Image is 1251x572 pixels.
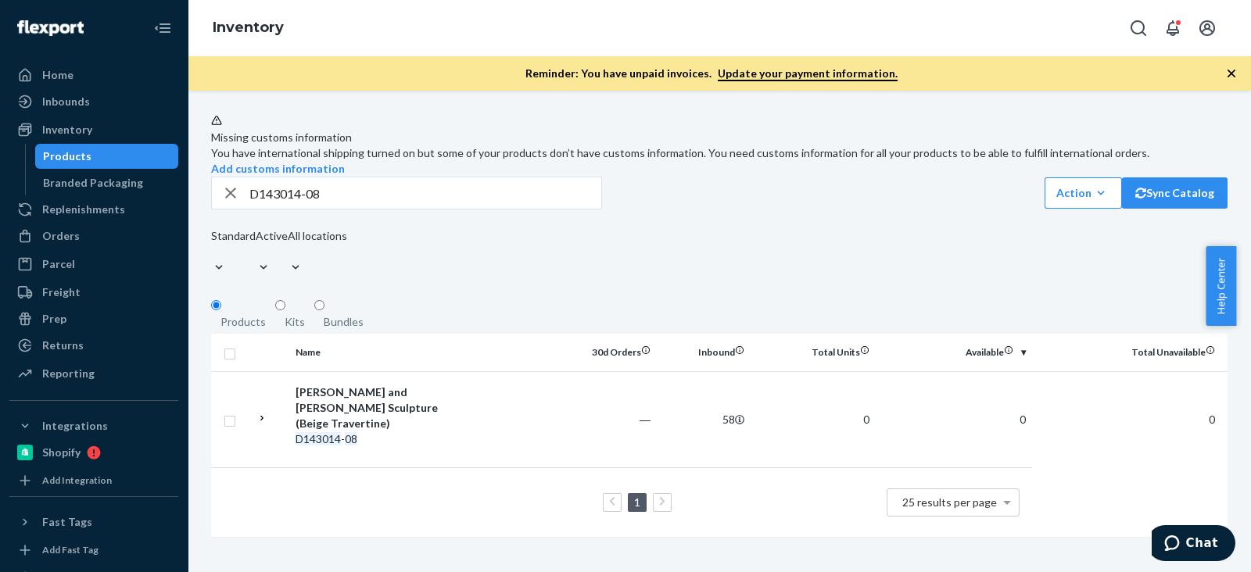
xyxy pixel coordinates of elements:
a: Inbounds [9,89,178,114]
ol: breadcrumbs [200,5,296,51]
div: Inventory [42,122,92,138]
div: Orders [42,228,80,244]
div: Bundles [324,314,364,330]
a: Parcel [9,252,178,277]
div: Active [256,228,288,244]
div: Returns [42,338,84,353]
div: Reporting [42,366,95,381]
div: Standard [211,228,256,244]
input: Search inventory by name or sku [249,177,601,209]
div: Prep [42,311,66,327]
input: Standard [211,244,213,259]
a: Home [9,63,178,88]
a: Reporting [9,361,178,386]
a: Prep [9,306,178,331]
input: Active [256,244,257,259]
a: Add Integration [9,471,178,490]
th: Inbound [657,334,751,371]
a: Update your payment information. [718,66,898,81]
th: Name [289,334,465,371]
a: Add Fast Tag [9,541,178,559]
div: Integrations [42,418,108,434]
input: All locations [288,244,289,259]
a: Replenishments [9,197,178,222]
input: Bundles [314,300,324,310]
th: Total Unavailable [1032,334,1228,371]
div: Products [43,148,91,164]
div: Branded Packaging [43,175,143,191]
a: Page 1 is your current page [631,495,643,509]
button: Help Center [1206,246,1236,326]
span: 0 [863,413,869,426]
td: 58 [657,371,751,467]
em: 08 [345,432,357,445]
button: Sync Catalog [1122,177,1228,209]
button: Open account menu [1192,13,1223,44]
button: Close Navigation [147,13,178,44]
a: Shopify [9,440,178,465]
span: 0 [1209,413,1215,426]
span: 25 results per page [902,495,997,509]
a: Freight [9,280,178,305]
th: 30d Orders [563,334,657,371]
a: Orders [9,223,178,248]
a: Branded Packaging [35,170,179,195]
div: [PERSON_NAME] and [PERSON_NAME] Sculpture (Beige Travertine) [296,384,459,431]
div: Add Fast Tag [42,543,99,556]
button: Integrations [9,413,178,438]
div: Fast Tags [42,514,92,530]
input: Products [211,300,221,310]
div: Inbounds [42,94,90,109]
div: Freight [42,284,81,300]
th: Total Units [751,334,876,371]
input: Kits [275,300,285,310]
img: Flexport logo [17,20,84,36]
td: ― [563,371,657,467]
div: Action [1056,185,1110,201]
button: Open Search Box [1123,13,1154,44]
div: Parcel [42,256,75,272]
a: Returns [9,333,178,358]
div: You have international shipping turned on but some of your products don’t have customs informatio... [211,145,1228,161]
a: Add customs information [211,162,345,175]
a: Products [35,144,179,169]
div: Kits [285,314,305,330]
iframe: Opens a widget where you can chat to one of our agents [1152,525,1235,564]
div: Add Integration [42,474,112,487]
div: Replenishments [42,202,125,217]
th: Available [876,334,1032,371]
div: Home [42,67,73,83]
button: Open notifications [1157,13,1188,44]
a: Inventory [213,19,284,36]
span: 0 [1020,413,1026,426]
div: Products [220,314,266,330]
span: Missing customs information [211,130,352,144]
a: Inventory [9,117,178,142]
button: Fast Tags [9,509,178,534]
button: Action [1045,177,1122,209]
p: Reminder: You have unpaid invoices. [525,66,898,81]
em: D143014 [296,432,341,445]
div: Shopify [42,445,81,460]
div: All locations [288,228,347,244]
div: - [296,431,459,447]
